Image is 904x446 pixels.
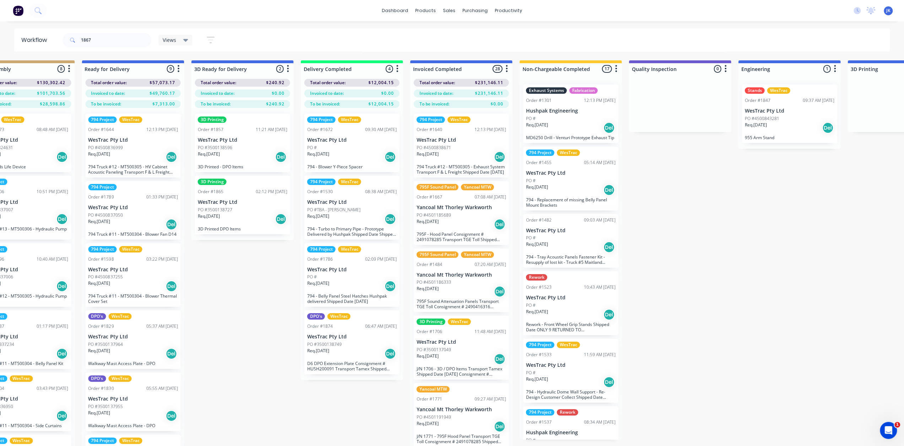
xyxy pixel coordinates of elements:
p: PO #3500138596 [197,145,232,151]
div: Order #1530 [307,189,332,195]
div: 794 Project [88,246,117,252]
div: 08:48 AM [DATE] [37,126,68,133]
div: Del [56,151,67,163]
div: Order #1644 [88,126,114,133]
div: Del [384,151,396,163]
p: PO #4501185689 [416,212,451,218]
p: Rework - Front Wheel Grip Stands Shipped Date ONLY 9 RETURNED TO [GEOGRAPHIC_DATA] [526,322,615,332]
div: Yancoal MTW [461,184,494,190]
p: PO #TBA - [PERSON_NAME] [307,207,360,213]
div: WesTrac [327,313,350,320]
div: purchasing [459,5,491,16]
span: Invoiced to date: [91,90,125,97]
div: 12:13 PM [DATE] [146,126,178,133]
p: Req. [DATE] [526,376,548,382]
p: 3D Printed DPO Items [197,226,287,232]
span: Invoiced to date: [310,90,343,97]
span: $12,004.15 [368,101,394,107]
p: WesTrac Pty Ltd [197,199,287,205]
img: Factory [13,5,23,16]
div: 01:33 PM [DATE] [146,194,178,200]
div: DPO's [88,375,106,382]
div: WesTrac [119,246,142,252]
p: 795F - Hood Panel Consignment # 2491078285 Transport TGE Toll Shipped Date [DATE] [416,232,506,242]
div: Del [275,213,286,225]
span: $231,146.11 [475,80,503,86]
div: 794 Project [526,149,554,156]
div: 794 ProjectWesTracOrder #178602:09 PM [DATE]WesTrac Pty LtdPO #Req.[DATE]Del794 - Belly Panel Ste... [304,243,399,307]
div: productivity [491,5,526,16]
p: PO #4500837255 [88,274,123,280]
p: WesTrac Pty Ltd [88,267,178,273]
p: WesTrac Pty Ltd [526,228,615,234]
p: Req. [DATE] [88,348,110,354]
p: WesTrac Pty Ltd [526,362,615,368]
div: 794 Project [88,437,117,444]
div: Order #1672 [307,126,332,133]
div: 10:40 AM [DATE] [37,256,68,262]
div: 3D Printing [197,179,226,185]
p: PO # [307,145,316,151]
p: 794 - Tray Acoustic Panels Fastener Kit - Resupply of lost kit - Truck #5 Maitland Transport Ship... [526,254,615,265]
div: WesTrac [119,437,142,444]
div: Rework [557,409,578,415]
div: 794 ProjectWesTracOrder #164412:13 PM [DATE]WesTrac Pty LtdPO #4500836999Req.[DATE]Del794 Truck #... [85,114,180,178]
p: WesTrac Pty Ltd [416,339,506,345]
div: 05:14 AM [DATE] [584,159,615,166]
div: Del [56,213,67,225]
span: Views [163,36,176,44]
p: WesTrac Pty Ltd [307,334,396,340]
p: WesTrac Pty Ltd [88,334,178,340]
div: Order #1771 [416,396,442,402]
div: Order #1301 [526,97,551,104]
p: Walkway Mast Access Plate - DPO [88,361,178,366]
p: PO #4501186333 [416,279,451,285]
p: Req. [DATE] [307,151,329,157]
span: Total order value: [310,80,345,86]
div: Order #1865 [197,189,223,195]
div: Del [494,353,505,365]
div: Del [603,376,615,388]
div: 3D PrintingWesTracOrder #170611:48 AM [DATE]WesTrac Pty LtdPO #3500137049Req.[DATE]DelJ/N 1706 - ... [413,316,509,380]
p: PO # [307,274,316,280]
p: WesTrac Pty Ltd [416,137,506,143]
span: $240.92 [266,101,284,107]
div: Workflow [21,36,50,44]
div: Order #1847 [745,97,770,104]
a: dashboard [378,5,412,16]
p: Req. [DATE] [88,410,110,416]
div: 795F Sound Panel [416,184,458,190]
div: Del [166,410,177,421]
span: $240.92 [266,80,284,86]
p: 794 - Blower Y-Piece Spacer [307,164,396,169]
div: Del [603,184,615,196]
div: Yancoal MTW [461,251,494,258]
div: WesTrac [448,319,471,325]
div: Del [494,421,505,432]
div: WesTrac [108,313,131,320]
p: Req. [DATE] [416,420,438,427]
p: Req. [DATE] [197,151,220,157]
p: D6 DPO Extension Plate Consignment # HUSH200091 Transport Tamex Shipped Date [DATE] [307,361,396,371]
div: DPO'sWesTracOrder #187406:47 AM [DATE]WesTrac Pty LtdPO #3500138749Req.[DATE]DelD6 DPO Extension ... [304,310,399,374]
div: Order #1829 [88,323,114,330]
input: Search for orders... [81,33,151,47]
p: PO #3500137964 [88,341,123,348]
span: $231,146.11 [475,90,503,97]
div: 795F Sound PanelYancoal MTWOrder #166707:08 AM [DATE]Yancoal Mt Thorley WarkworthPO #4501185689Re... [413,181,509,245]
p: Req. [DATE] [88,280,110,287]
div: 03:22 PM [DATE] [146,256,178,262]
div: Order #1789 [88,194,114,200]
p: Yancoal Mt Thorley Warkworth [416,205,506,211]
div: 794 ProjectWesTracOrder #167209:30 AM [DATE]WesTrac Pty LtdPO #Req.[DATE]Del794 - Blower Y-Piece ... [304,114,399,172]
div: DPO's [88,313,106,320]
div: Del [56,281,67,292]
div: Del [56,410,67,421]
div: Del [384,281,396,292]
div: 11:59 AM [DATE] [584,352,615,358]
div: 09:03 AM [DATE] [584,217,615,223]
div: Del [166,219,177,230]
div: 794 ProjectWesTracOrder #159803:22 PM [DATE]WesTrac Pty LtdPO #4500837255Req.[DATE]Del794 Truck #... [85,243,180,307]
p: 3D Printed - DPO Items [197,164,287,169]
div: WesTrac [1,116,24,123]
